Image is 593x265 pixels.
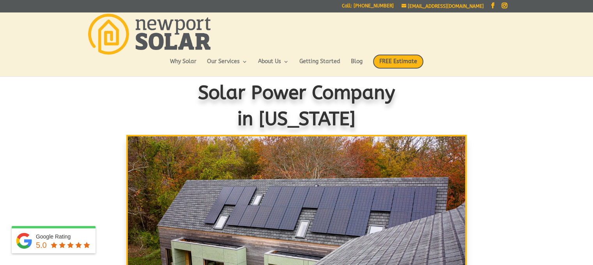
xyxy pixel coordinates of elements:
span: Solar Power Company in [US_STATE] [198,82,395,130]
div: Google Rating [36,233,92,240]
a: [EMAIL_ADDRESS][DOMAIN_NAME] [402,4,484,9]
a: Call: [PHONE_NUMBER] [342,4,394,12]
img: Newport Solar | Solar Energy Optimized. [88,14,211,55]
a: About Us [258,59,289,72]
span: FREE Estimate [373,55,423,69]
a: Our Services [207,59,248,72]
span: 5.0 [36,241,47,249]
a: FREE Estimate [373,55,423,76]
a: Getting Started [299,59,340,72]
a: Why Solar [170,59,196,72]
a: Blog [351,59,363,72]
